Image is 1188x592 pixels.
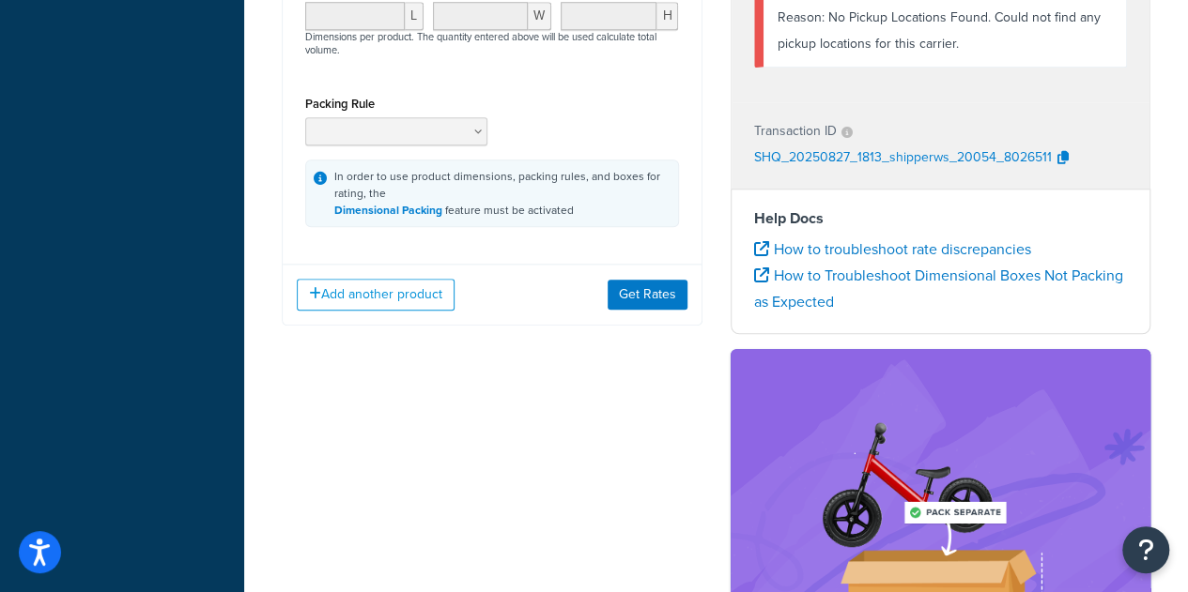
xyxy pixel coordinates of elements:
span: W [528,2,551,30]
div: No Pickup Locations Found. Could not find any pickup locations for this carrier. [778,5,1113,57]
label: Packing Rule [305,97,375,111]
button: Get Rates [608,280,687,310]
a: Dimensional Packing [334,202,442,219]
button: Add another product [297,279,455,311]
a: How to Troubleshoot Dimensional Boxes Not Packing as Expected [754,265,1123,312]
div: In order to use product dimensions, packing rules, and boxes for rating, the feature must be acti... [334,168,671,219]
h4: Help Docs [754,207,1128,230]
span: H [656,2,678,30]
span: Reason: [778,8,825,27]
p: SHQ_20250827_1813_shipperws_20054_8026511 [754,144,1052,173]
span: L [405,2,424,30]
p: Dimensions per product. The quantity entered above will be used calculate total volume. [301,30,684,56]
a: How to troubleshoot rate discrepancies [754,238,1031,260]
p: Transaction ID [754,118,837,144]
button: Open Resource Center [1122,526,1169,573]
